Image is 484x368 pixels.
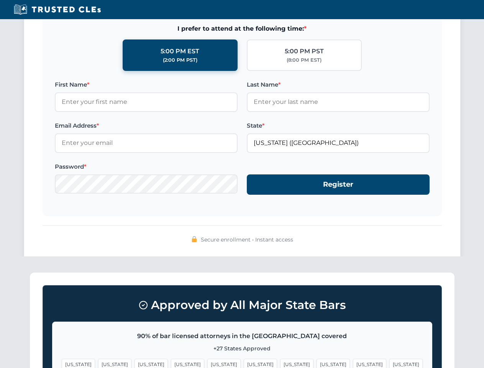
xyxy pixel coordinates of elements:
[52,295,432,315] h3: Approved by All Major State Bars
[55,121,238,130] label: Email Address
[62,344,423,353] p: +27 States Approved
[247,80,430,89] label: Last Name
[247,174,430,195] button: Register
[55,24,430,34] span: I prefer to attend at the following time:
[55,80,238,89] label: First Name
[55,92,238,112] input: Enter your first name
[285,46,324,56] div: 5:00 PM PST
[287,56,322,64] div: (8:00 PM EST)
[161,46,199,56] div: 5:00 PM EST
[55,162,238,171] label: Password
[201,235,293,244] span: Secure enrollment • Instant access
[247,92,430,112] input: Enter your last name
[247,133,430,153] input: Florida (FL)
[55,133,238,153] input: Enter your email
[163,56,197,64] div: (2:00 PM PST)
[11,4,103,15] img: Trusted CLEs
[247,121,430,130] label: State
[62,331,423,341] p: 90% of bar licensed attorneys in the [GEOGRAPHIC_DATA] covered
[191,236,197,242] img: 🔒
